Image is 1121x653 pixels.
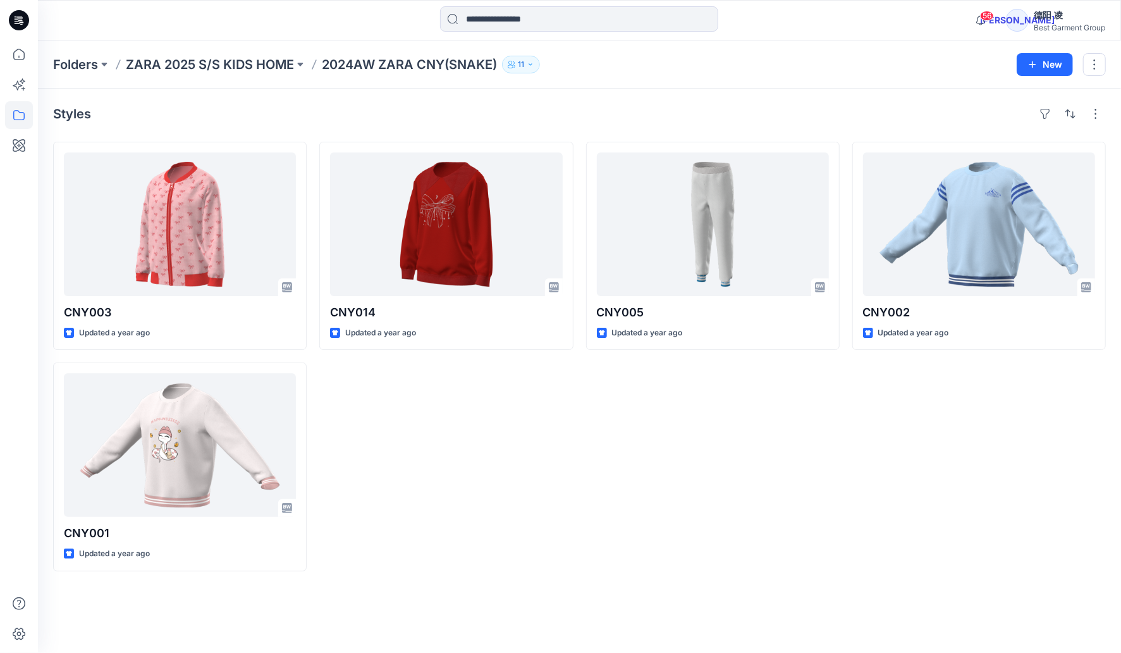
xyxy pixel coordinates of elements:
[878,326,949,340] p: Updated a year ago
[53,56,98,73] a: Folders
[1034,23,1105,32] div: Best Garment Group
[53,106,91,121] h4: Styles
[64,373,296,517] a: CNY001
[64,304,296,321] p: CNY003
[518,58,524,72] p: 11
[980,11,994,21] span: 56
[79,326,150,340] p: Updated a year ago
[330,304,562,321] p: CNY014
[345,326,416,340] p: Updated a year ago
[597,152,829,296] a: CNY005
[863,304,1095,321] p: CNY002
[330,152,562,296] a: CNY014
[64,525,296,542] p: CNY001
[597,304,829,321] p: CNY005
[1006,9,1029,32] div: [PERSON_NAME]
[322,56,497,73] p: 2024AW ZARA CNY(SNAKE)
[502,56,540,73] button: 11
[79,547,150,561] p: Updated a year ago
[126,56,294,73] a: ZARA 2025 S/S KIDS HOME
[612,326,683,340] p: Updated a year ago
[1034,8,1105,23] div: 德阳 凌
[1017,53,1073,76] button: New
[863,152,1095,296] a: CNY002
[64,152,296,296] a: CNY003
